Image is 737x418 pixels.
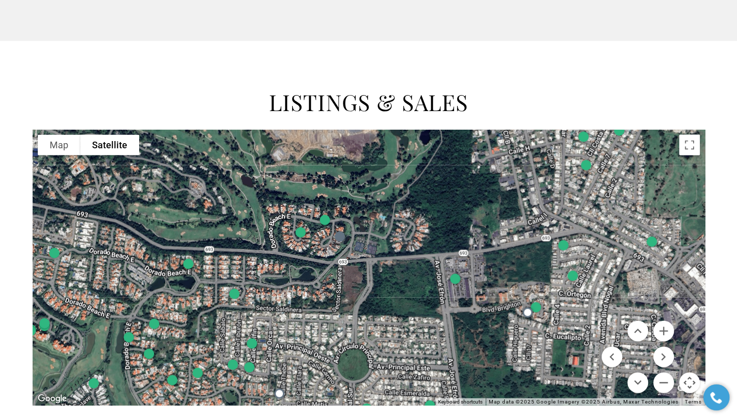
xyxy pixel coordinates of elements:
[489,399,679,405] span: Map data ©2025 Google Imagery ©2025 Airbus, Maxar Technologies
[679,373,700,393] button: Map camera controls
[627,321,648,342] button: Move up
[653,373,674,393] button: Zoom out
[653,321,674,342] button: Zoom in
[33,88,705,117] h2: LISTINGS & SALES
[653,347,674,367] button: Move right
[679,135,700,156] button: Toggle fullscreen view
[35,392,69,406] img: Google
[35,392,69,406] a: Open this area in Google Maps (opens a new window)
[438,398,483,406] button: Keyboard shortcuts
[80,135,139,156] button: Show satellite imagery
[38,135,80,156] button: Show street map
[685,399,702,405] a: Terms (opens in new tab)
[627,373,648,393] button: Move down
[601,347,622,367] button: Move left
